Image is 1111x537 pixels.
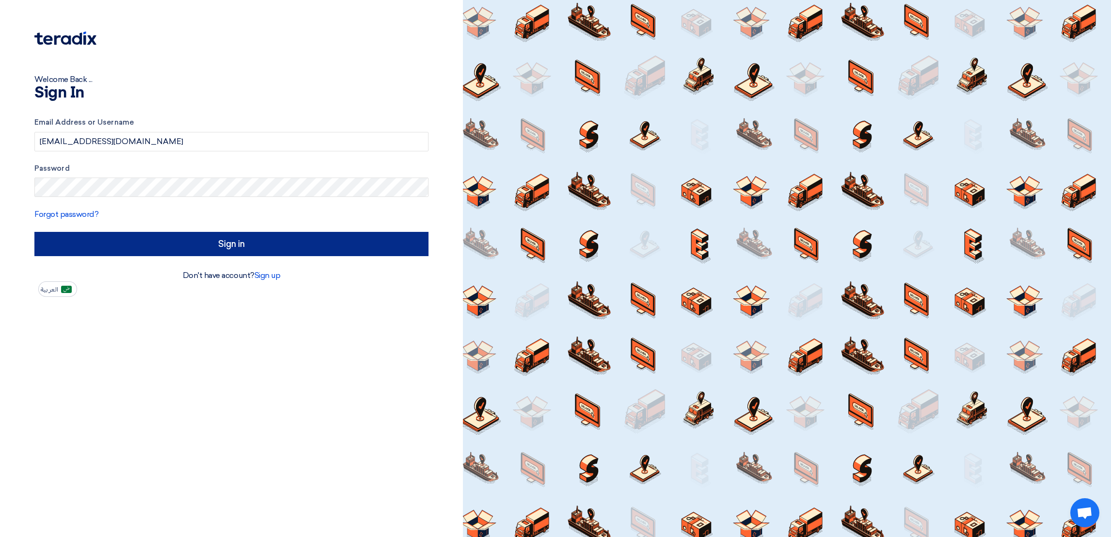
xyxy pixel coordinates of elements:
[38,281,77,297] button: العربية
[34,132,429,151] input: Enter your business email or username
[61,286,72,293] img: ar-AR.png
[41,286,58,293] span: العربية
[34,163,429,174] label: Password
[34,117,429,128] label: Email Address or Username
[34,270,429,281] div: Don't have account?
[34,32,96,45] img: Teradix logo
[34,232,429,256] input: Sign in
[34,85,429,101] h1: Sign In
[34,210,98,219] a: Forgot password?
[1070,498,1099,527] a: Open chat
[254,271,281,280] a: Sign up
[34,74,429,85] div: Welcome Back ...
